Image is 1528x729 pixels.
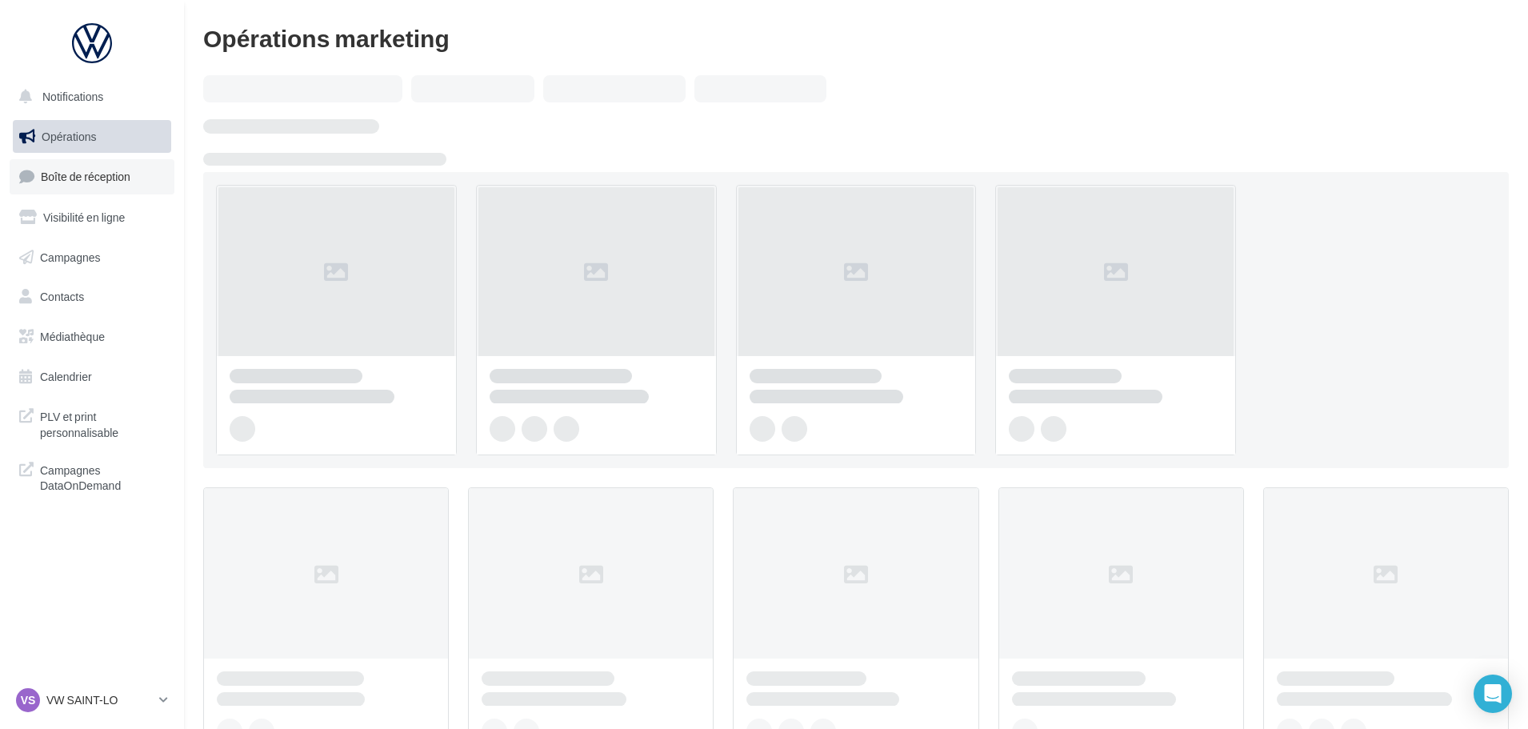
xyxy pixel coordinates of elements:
span: Visibilité en ligne [43,210,125,224]
div: Open Intercom Messenger [1474,675,1512,713]
a: Boîte de réception [10,159,174,194]
a: Campagnes DataOnDemand [10,453,174,500]
a: Visibilité en ligne [10,201,174,234]
span: Campagnes [40,250,101,263]
span: VS [21,692,36,708]
span: Opérations [42,130,96,143]
span: Notifications [42,90,103,103]
span: Campagnes DataOnDemand [40,459,165,494]
a: VS VW SAINT-LO [13,685,171,715]
span: Calendrier [40,370,92,383]
a: Campagnes [10,241,174,274]
span: Boîte de réception [41,170,130,183]
div: Opérations marketing [203,26,1509,50]
span: Contacts [40,290,84,303]
a: Opérations [10,120,174,154]
button: Notifications [10,80,168,114]
a: Contacts [10,280,174,314]
a: PLV et print personnalisable [10,399,174,447]
span: Médiathèque [40,330,105,343]
a: Médiathèque [10,320,174,354]
span: PLV et print personnalisable [40,406,165,440]
a: Calendrier [10,360,174,394]
p: VW SAINT-LO [46,692,153,708]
